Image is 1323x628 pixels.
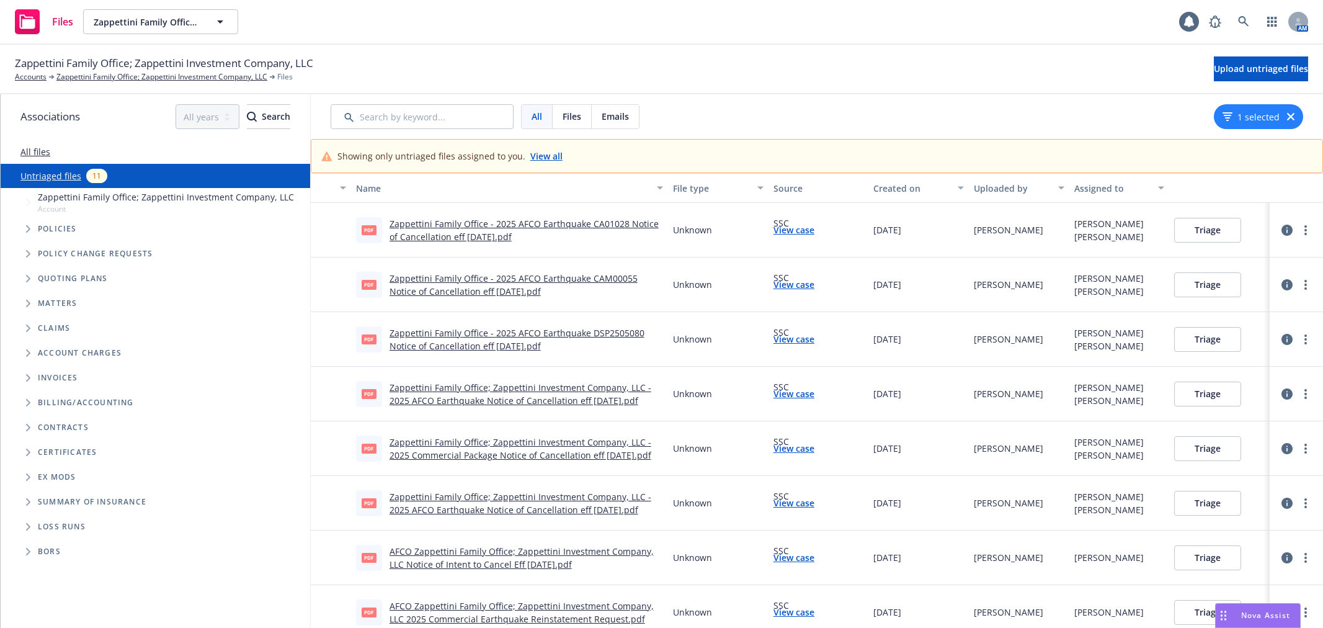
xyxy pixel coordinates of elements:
button: Name [351,173,669,203]
span: pdf [362,498,376,508]
div: Search [247,105,290,128]
span: Claims [38,325,70,332]
span: Policy change requests [38,250,153,258]
a: Zappettini Family Office; Zappettini Investment Company, LLC [56,71,267,83]
button: Nova Assist [1215,603,1301,628]
span: Files [52,17,73,27]
span: Upload untriaged files [1214,63,1308,74]
div: [PERSON_NAME] [974,606,1043,619]
div: Tree Example [1,188,310,390]
a: more [1298,277,1313,292]
a: Zappettini Family Office - 2025 AFCO Earthquake CA01028 Notice of Cancellation eff [DATE].pdf [390,218,659,243]
a: Files [10,4,78,39]
div: [PERSON_NAME] [1074,449,1144,462]
button: Upload untriaged files [1214,56,1308,81]
a: View case [773,278,814,291]
span: Files [563,110,581,123]
span: pdf [362,389,376,398]
a: Untriaged files [20,169,81,182]
span: pdf [362,553,376,562]
button: Triage [1174,436,1241,461]
button: 1 selected [1223,110,1280,123]
button: Triage [1174,600,1241,625]
span: Zappettini Family Office; Zappettini Investment Company, LLC [38,191,294,204]
span: Zappettini Family Office; Zappettini Investment Company, LLC [15,55,313,71]
button: Triage [1174,272,1241,297]
span: Certificates [38,449,97,456]
button: Triage [1174,218,1241,243]
div: 11 [86,169,107,183]
div: [PERSON_NAME] [1074,436,1144,449]
button: Source [768,173,869,203]
span: [DATE] [873,387,901,400]
a: Zappettini Family Office; Zappettini Investment Company, LLC - 2025 AFCO Earthquake Notice of Can... [390,491,651,516]
a: Switch app [1260,9,1285,34]
svg: Search [247,112,257,122]
span: [DATE] [873,442,901,455]
span: pdf [362,280,376,289]
span: Nova Assist [1241,610,1290,621]
a: more [1298,550,1313,565]
a: View case [773,606,814,619]
div: [PERSON_NAME] [1074,490,1144,503]
div: Created on [873,182,950,195]
span: Loss Runs [38,523,86,531]
span: All [532,110,542,123]
span: Zappettini Family Office; Zappettini Investment Company, LLC [94,16,201,29]
a: Zappettini Family Office; Zappettini Investment Company, LLC - 2025 AFCO Earthquake Notice of Can... [390,382,651,406]
div: [PERSON_NAME] [974,551,1043,564]
a: more [1298,496,1313,511]
a: Zappettini Family Office - 2025 AFCO Earthquake CAM00055 Notice of Cancellation eff [DATE].pdf [390,272,638,297]
a: View case [773,496,814,509]
div: [PERSON_NAME] [1074,551,1144,564]
div: [PERSON_NAME] [1074,503,1144,516]
button: Uploaded by [969,173,1069,203]
div: [PERSON_NAME] [974,223,1043,236]
div: Source [773,182,864,195]
div: Folder Tree Example [1,390,310,564]
button: Triage [1174,327,1241,352]
div: Assigned to [1074,182,1151,195]
a: View case [773,442,814,455]
a: View case [773,333,814,346]
span: Contracts [38,424,89,431]
span: Emails [602,110,629,123]
span: Summary of insurance [38,498,146,506]
button: Created on [868,173,969,203]
span: [DATE] [873,278,901,291]
span: BORs [38,548,61,555]
div: [PERSON_NAME] [1074,381,1144,394]
span: pdf [362,334,376,344]
span: pdf [362,225,376,235]
div: [PERSON_NAME] [974,387,1043,400]
a: Search [1231,9,1256,34]
span: Matters [38,300,77,307]
div: [PERSON_NAME] [1074,272,1144,285]
div: [PERSON_NAME] [1074,339,1144,352]
a: View case [773,223,814,236]
div: [PERSON_NAME] [1074,326,1144,339]
input: Search by keyword... [331,104,514,129]
button: Triage [1174,545,1241,570]
div: Drag to move [1216,604,1231,627]
div: [PERSON_NAME] [1074,394,1144,407]
div: [PERSON_NAME] [974,333,1043,346]
button: Assigned to [1069,173,1170,203]
a: Zappettini Family Office; Zappettini Investment Company, LLC - 2025 Commercial Package Notice of ... [390,436,651,461]
span: [DATE] [873,551,901,564]
a: more [1298,387,1313,401]
a: AFCO Zappettini Family Office; Zappettini Investment Company, LLC Notice of Intent to Cancel Eff ... [390,545,654,570]
a: View case [773,551,814,564]
a: All files [20,146,50,158]
a: View all [530,150,563,163]
span: Ex Mods [38,473,76,481]
div: [PERSON_NAME] [974,496,1043,509]
a: Zappettini Family Office - 2025 AFCO Earthquake DSP2505080 Notice of Cancellation eff [DATE].pdf [390,327,644,352]
span: [DATE] [873,333,901,346]
button: Zappettini Family Office; Zappettini Investment Company, LLC [83,9,238,34]
span: pdf [362,444,376,453]
div: [PERSON_NAME] [974,442,1043,455]
span: Files [277,71,293,83]
span: Associations [20,109,80,125]
a: more [1298,441,1313,456]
